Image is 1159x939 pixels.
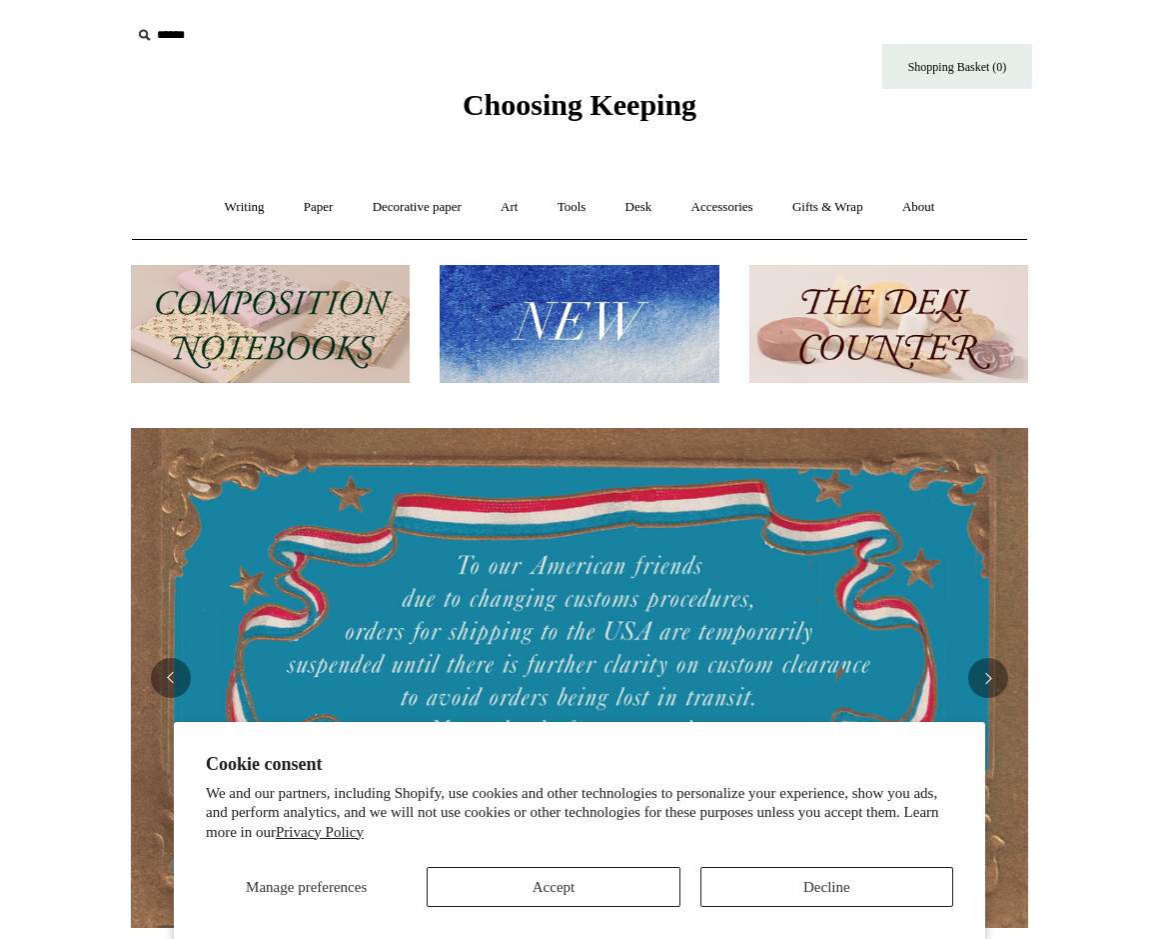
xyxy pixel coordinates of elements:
a: Paper [286,181,352,234]
a: Writing [207,181,283,234]
a: Tools [540,181,604,234]
p: We and our partners, including Shopify, use cookies and other technologies to personalize your ex... [206,784,953,843]
button: Previous [151,658,191,698]
img: USA PSA .jpg__PID:33428022-6587-48b7-8b57-d7eefc91f15a [131,428,1028,928]
a: Gifts & Wrap [774,181,881,234]
img: The Deli Counter [749,265,1028,384]
span: Choosing Keeping [463,88,696,121]
a: Art [483,181,536,234]
button: Manage preferences [206,867,407,907]
span: Manage preferences [246,879,367,895]
img: 202302 Composition ledgers.jpg__PID:69722ee6-fa44-49dd-a067-31375e5d54ec [131,265,410,384]
a: Privacy Policy [276,824,364,840]
button: Next [968,658,1008,698]
a: Desk [607,181,670,234]
img: New.jpg__PID:f73bdf93-380a-4a35-bcfe-7823039498e1 [440,265,718,384]
h2: Cookie consent [206,754,953,775]
button: Accept [427,867,679,907]
a: Accessories [673,181,771,234]
a: Shopping Basket (0) [882,44,1032,89]
a: Decorative paper [355,181,480,234]
a: About [884,181,953,234]
a: Choosing Keeping [463,104,696,118]
button: Decline [700,867,953,907]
